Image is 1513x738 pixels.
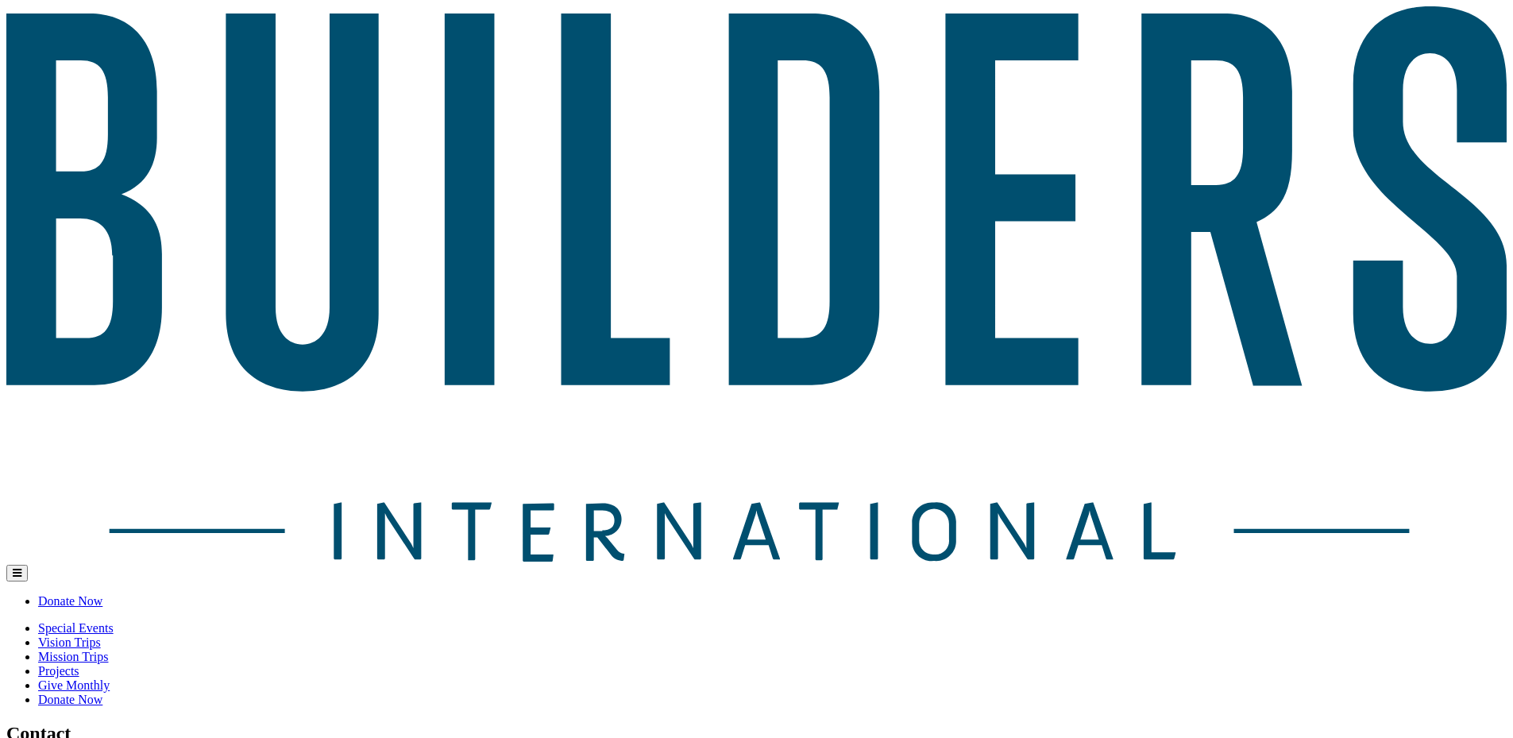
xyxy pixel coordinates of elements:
[38,621,114,635] a: Special Events
[38,650,109,663] a: Mission Trips
[38,664,79,678] a: Projects
[38,693,102,706] a: Donate Now
[38,636,101,649] a: Vision Trips
[38,594,102,608] a: Donate Now
[38,678,110,692] a: Give Monthly
[6,6,1507,562] img: Builders International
